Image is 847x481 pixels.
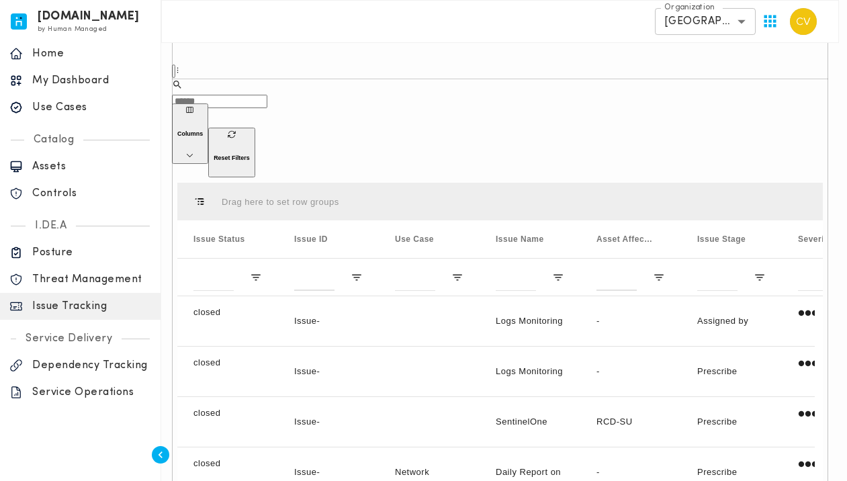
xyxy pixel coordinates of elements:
p: My Dashboard [32,74,151,87]
p: Catalog [24,133,84,146]
span: Issue Stage [697,234,746,244]
p: Service Delivery [16,332,122,345]
img: Carter Velasquez [790,8,817,35]
p: Logs Monitoring Report for All Assets on [DATE] [496,356,564,480]
p: Issue-bee6fa87ea [294,406,363,468]
p: Issue-7b13267730 [294,306,363,367]
h6: [DOMAIN_NAME] [38,12,140,21]
p: Prescribe Dispatched - Awaiting Feedback [697,356,766,480]
p: Home [32,47,151,60]
span: Asset Affected [596,234,653,244]
span: Issue ID [294,234,328,244]
p: Assets [32,160,151,173]
div: [GEOGRAPHIC_DATA] [655,8,756,35]
input: Issue ID Filter Input [294,264,335,291]
button: Open Filter Menu [351,271,363,283]
p: Assigned by Customer [697,306,766,367]
button: Open Filter Menu [754,271,766,283]
span: by Human Managed [38,26,107,33]
img: invicta.io [11,13,27,30]
p: Threat Management [32,273,151,286]
p: I.DE.A [26,219,76,232]
span: 3 Stars [798,408,832,418]
span: 3 Stars [798,307,832,317]
p: Dependency Tracking [32,359,151,372]
span: Issue Name [496,234,544,244]
p: Controls [32,187,151,200]
p: Use Cases [32,101,151,114]
button: Open Filter Menu [653,271,665,283]
h6: Reset Filters [214,155,250,161]
button: Open Filter Menu [250,271,262,283]
p: - [596,306,665,337]
button: Open Filter Menu [552,271,564,283]
span: Severity [798,234,832,244]
p: Issue-85a126dbcf [294,356,363,418]
p: - [596,356,665,387]
span: 3 Stars [798,357,832,367]
p: Service Operations [32,386,151,399]
button: User [785,3,822,40]
span: Issue Status [193,234,245,244]
span: closed [193,307,221,317]
label: Organization [664,2,715,13]
h6: Columns [177,130,203,137]
p: Issue Tracking [32,300,151,313]
span: closed [193,408,221,418]
span: Drag here to set row groups [222,197,339,207]
span: Use Case [395,234,434,244]
button: Open Filter Menu [451,271,463,283]
span: 3 Stars [798,458,832,468]
span: closed [193,458,221,468]
p: Posture [32,246,151,259]
p: Logs Monitoring Report for All Assets on [DATE] [496,306,564,429]
span: closed [193,357,221,367]
input: Asset Affected Filter Input [596,264,637,291]
div: Row Groups [222,197,339,207]
p: RCD-SU [596,406,665,437]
